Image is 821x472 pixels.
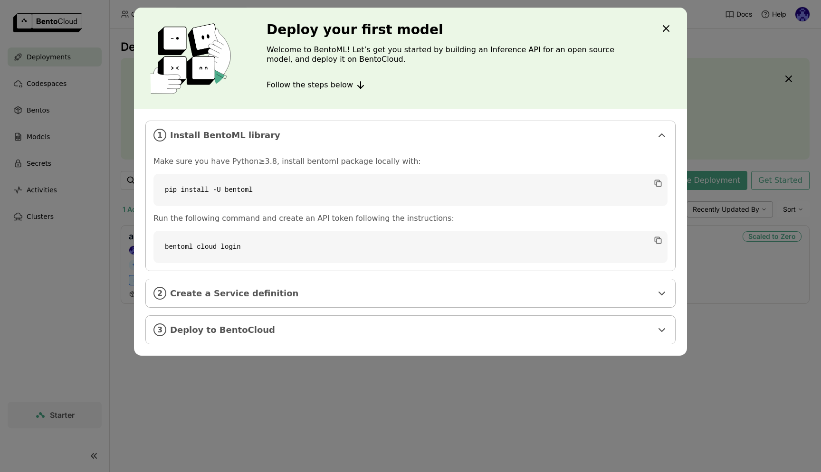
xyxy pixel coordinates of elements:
[146,121,675,149] div: 1Install BentoML library
[146,279,675,307] div: 2Create a Service definition
[153,214,668,223] p: Run the following command and create an API token following the instructions:
[134,8,687,356] div: dialog
[142,23,244,94] img: cover onboarding
[170,325,652,335] span: Deploy to BentoCloud
[267,80,353,90] span: Follow the steps below
[153,129,166,142] i: 1
[267,22,642,38] h3: Deploy your first model
[660,23,672,36] div: Close
[170,288,652,299] span: Create a Service definition
[146,316,675,344] div: 3Deploy to BentoCloud
[153,287,166,300] i: 2
[153,174,668,206] code: pip install -U bentoml
[153,323,166,336] i: 3
[170,130,652,141] span: Install BentoML library
[153,231,668,263] code: bentoml cloud login
[153,157,668,166] p: Make sure you have Python≥3.8, install bentoml package locally with:
[267,45,642,64] p: Welcome to BentoML! Let’s get you started by building an Inference API for an open source model, ...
